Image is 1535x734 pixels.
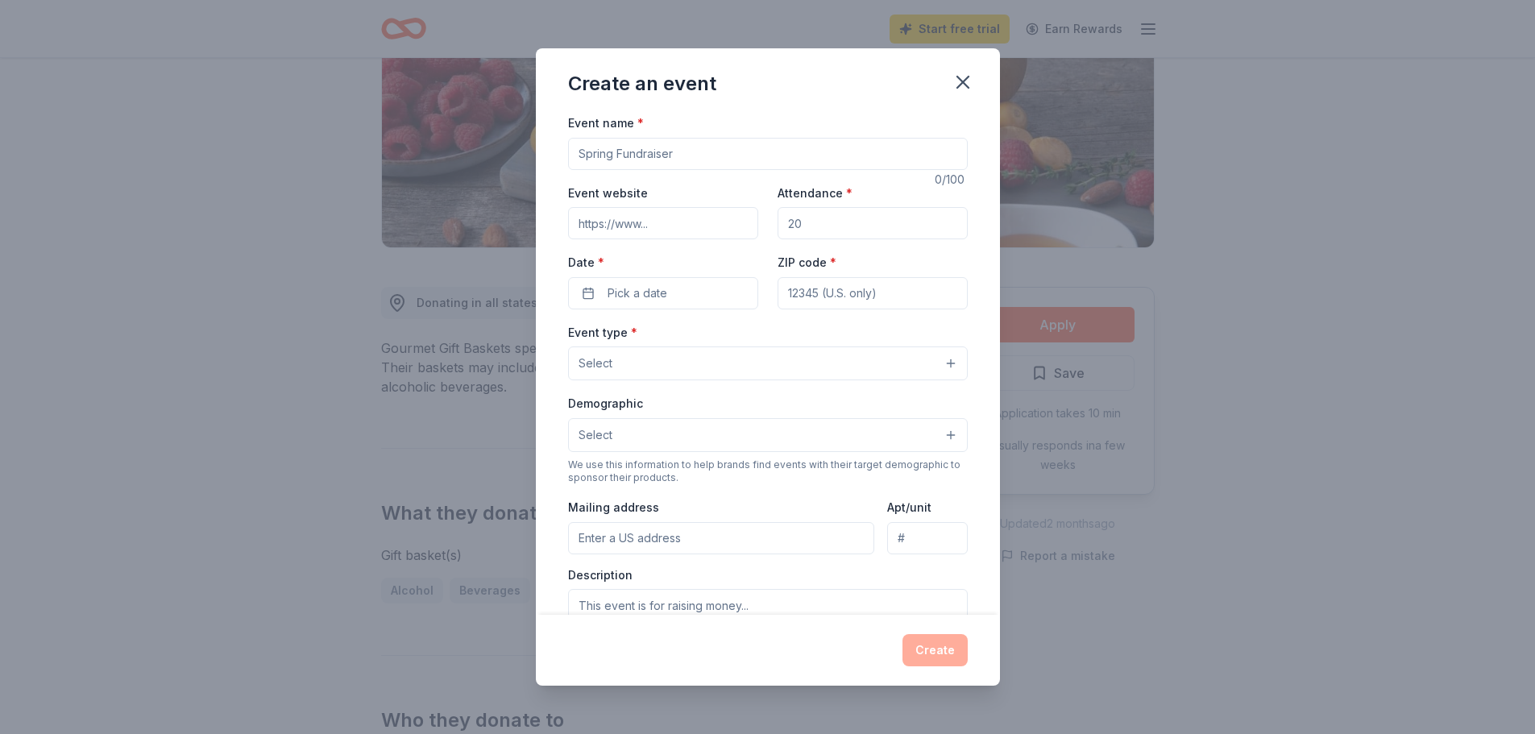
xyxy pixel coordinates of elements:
[887,500,931,516] label: Apt/unit
[568,567,633,583] label: Description
[568,522,875,554] input: Enter a US address
[568,255,758,271] label: Date
[568,458,968,484] div: We use this information to help brands find events with their target demographic to sponsor their...
[579,425,612,445] span: Select
[608,284,667,303] span: Pick a date
[935,170,968,189] div: 0 /100
[568,277,758,309] button: Pick a date
[568,346,968,380] button: Select
[568,418,968,452] button: Select
[568,325,637,341] label: Event type
[778,185,853,201] label: Attendance
[568,138,968,170] input: Spring Fundraiser
[887,522,967,554] input: #
[778,207,968,239] input: 20
[579,354,612,373] span: Select
[568,396,643,412] label: Demographic
[568,207,758,239] input: https://www...
[568,115,644,131] label: Event name
[778,255,836,271] label: ZIP code
[778,277,968,309] input: 12345 (U.S. only)
[568,71,716,97] div: Create an event
[568,500,659,516] label: Mailing address
[568,185,648,201] label: Event website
